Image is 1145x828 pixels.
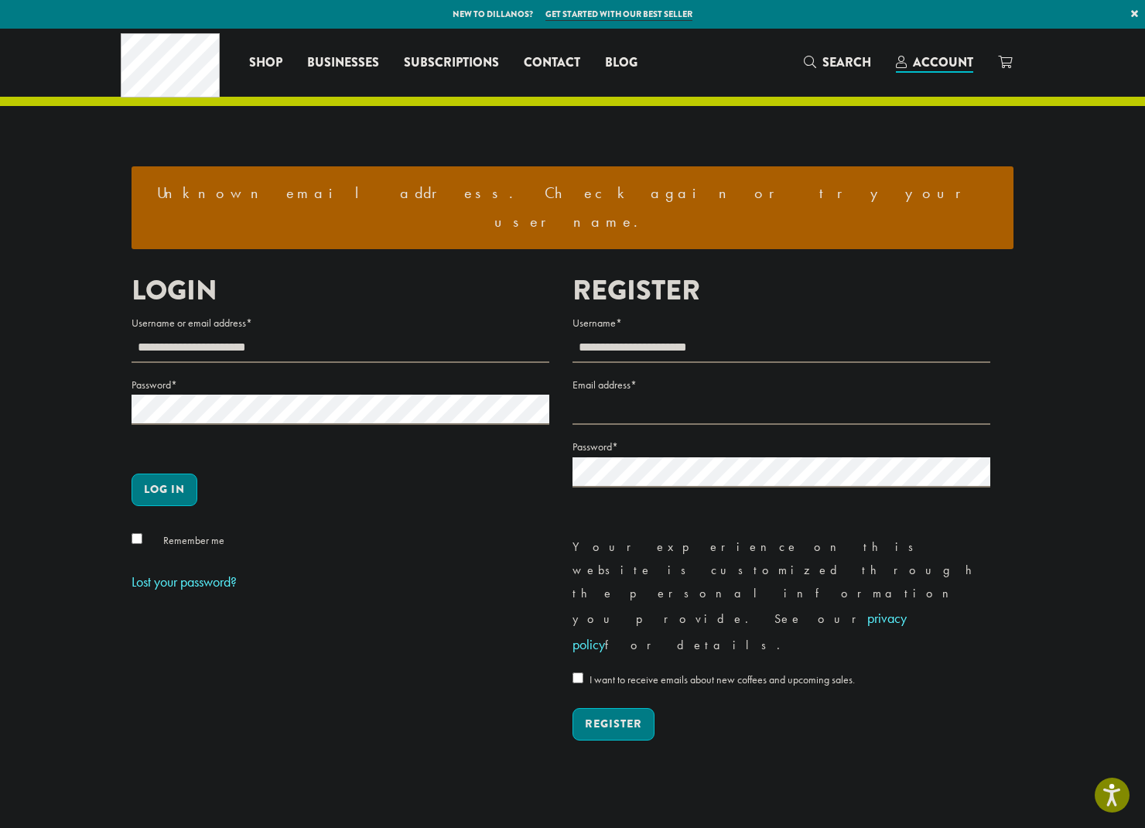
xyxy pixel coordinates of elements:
[572,535,990,658] p: Your experience on this website is customized through the personal information you provide. See o...
[237,50,295,75] a: Shop
[132,274,549,307] h2: Login
[132,375,549,395] label: Password
[163,533,224,547] span: Remember me
[249,53,282,73] span: Shop
[144,179,1001,237] li: Unknown email address. Check again or try your username.
[572,609,907,653] a: privacy policy
[572,375,990,395] label: Email address
[572,672,583,683] input: I want to receive emails about new coffees and upcoming sales.
[307,53,379,73] span: Businesses
[590,672,855,686] span: I want to receive emails about new coffees and upcoming sales.
[404,53,499,73] span: Subscriptions
[791,50,884,75] a: Search
[545,8,692,21] a: Get started with our best seller
[132,573,237,590] a: Lost your password?
[572,274,990,307] h2: Register
[132,474,197,506] button: Log in
[132,313,549,333] label: Username or email address
[605,53,637,73] span: Blog
[572,437,990,457] label: Password
[822,53,871,71] span: Search
[572,313,990,333] label: Username
[913,53,973,71] span: Account
[572,708,655,741] button: Register
[524,53,580,73] span: Contact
